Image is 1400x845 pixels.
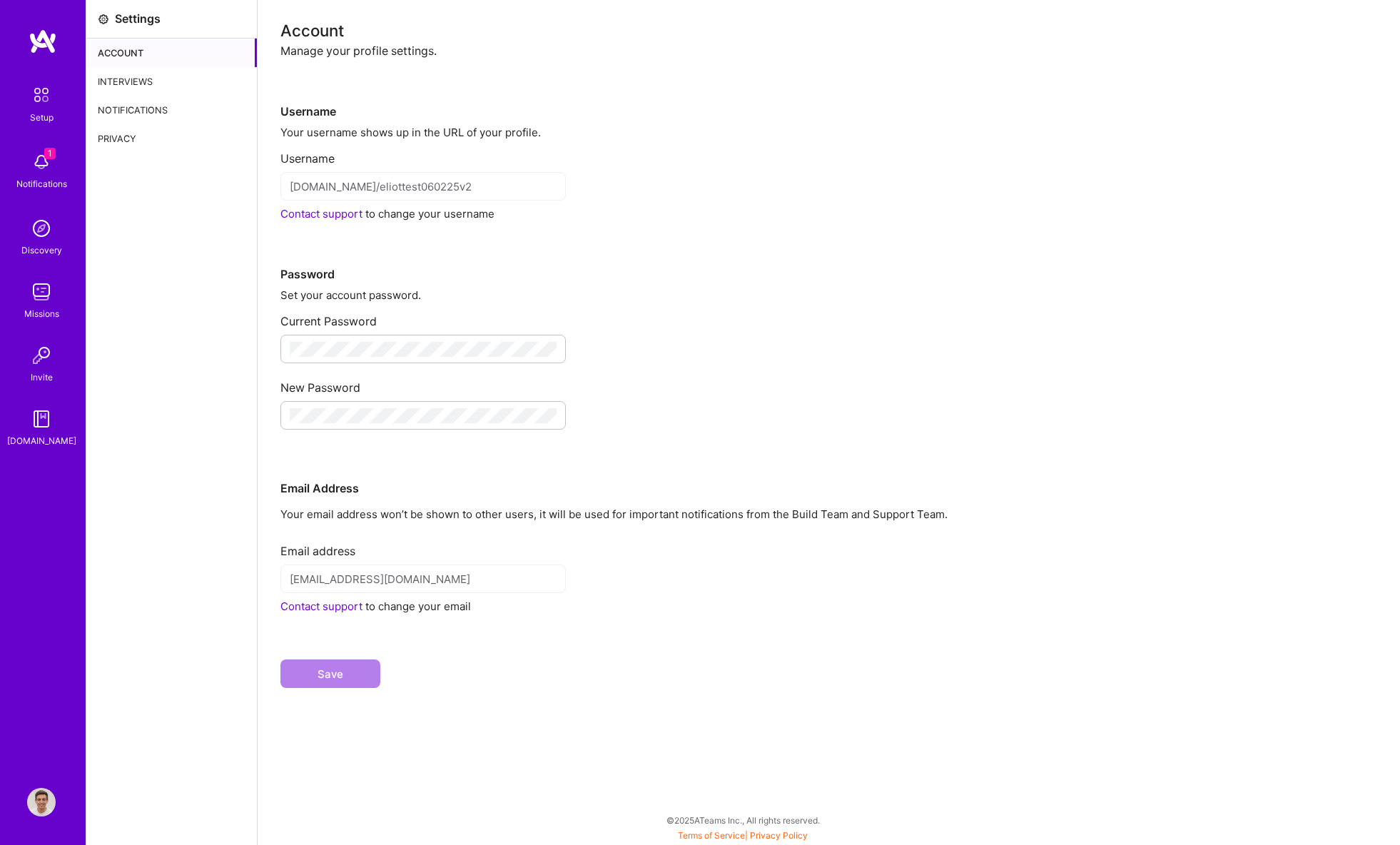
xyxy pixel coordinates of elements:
[27,405,56,433] img: guide book
[280,659,380,688] button: Save
[280,207,362,221] a: Contact support
[280,125,1377,140] div: Your username shows up in the URL of your profile.
[86,802,1400,838] div: © 2025 ATeams Inc., All rights reserved.
[27,214,56,243] img: discovery
[280,206,1377,221] div: to change your username
[98,14,109,25] i: icon Settings
[280,599,1377,614] div: to change your email
[678,830,745,841] a: Terms of Service
[280,507,1377,522] p: Your email address won’t be shown to other users, it will be used for important notifications fro...
[280,599,362,613] a: Contact support
[86,124,257,153] div: Privacy
[27,148,56,176] img: bell
[27,278,56,306] img: teamwork
[280,532,1377,559] div: Email address
[24,788,59,816] a: User Avatar
[280,303,1377,329] div: Current Password
[30,110,54,125] div: Setup
[280,23,1377,38] div: Account
[280,288,1377,303] div: Set your account password.
[31,370,53,385] div: Invite
[280,140,1377,166] div: Username
[280,221,1377,282] div: Password
[115,11,161,26] div: Settings
[86,67,257,96] div: Interviews
[44,148,56,159] span: 1
[678,830,808,841] span: |
[16,176,67,191] div: Notifications
[280,44,1377,59] div: Manage your profile settings.
[26,80,56,110] img: setup
[29,29,57,54] img: logo
[27,341,56,370] img: Invite
[280,369,1377,395] div: New Password
[21,243,62,258] div: Discovery
[86,96,257,124] div: Notifications
[280,59,1377,119] div: Username
[7,433,76,448] div: [DOMAIN_NAME]
[280,435,1377,496] div: Email Address
[750,830,808,841] a: Privacy Policy
[86,39,257,67] div: Account
[27,788,56,816] img: User Avatar
[24,306,59,321] div: Missions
